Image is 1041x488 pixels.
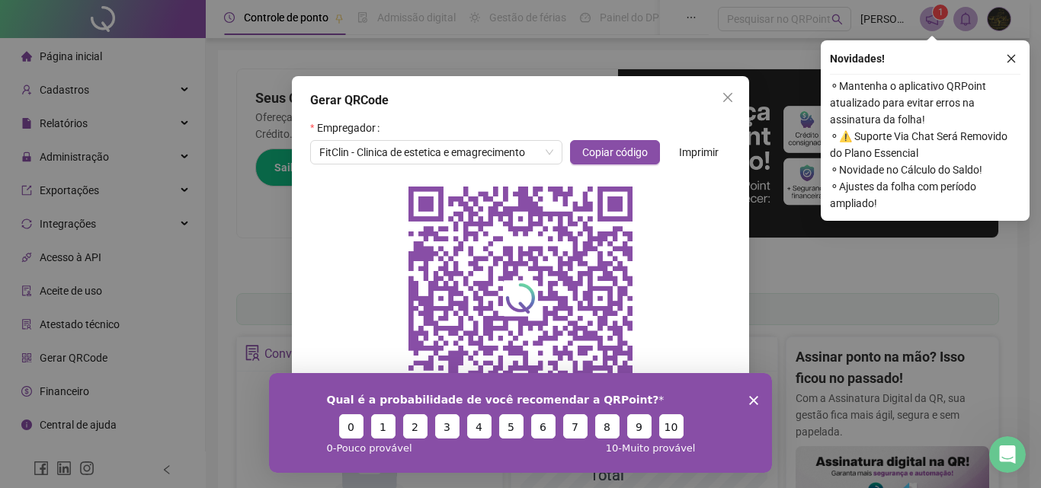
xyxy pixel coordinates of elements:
[667,140,731,164] button: Imprimir
[722,91,734,104] span: close
[310,91,731,110] div: Gerar QRCode
[269,373,772,473] iframe: Pesquisa da QRPoint
[830,50,885,67] span: Novidades !
[679,144,719,161] span: Imprimir
[582,144,648,161] span: Copiar código
[570,140,660,164] button: Copiar código
[716,85,740,110] button: Close
[1006,53,1017,64] span: close
[989,436,1026,473] iframe: Intercom live chat
[830,161,1020,178] span: ⚬ Novidade no Cálculo do Saldo!
[319,141,553,164] span: FitClin - Clinica de estetica e emagrecimento
[399,177,642,420] img: qrcode do empregador
[310,116,386,140] label: Empregador
[830,78,1020,128] span: ⚬ Mantenha o aplicativo QRPoint atualizado para evitar erros na assinatura da folha!
[830,128,1020,161] span: ⚬ ⚠️ Suporte Via Chat Será Removido do Plano Essencial
[830,178,1020,212] span: ⚬ Ajustes da folha com período ampliado!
